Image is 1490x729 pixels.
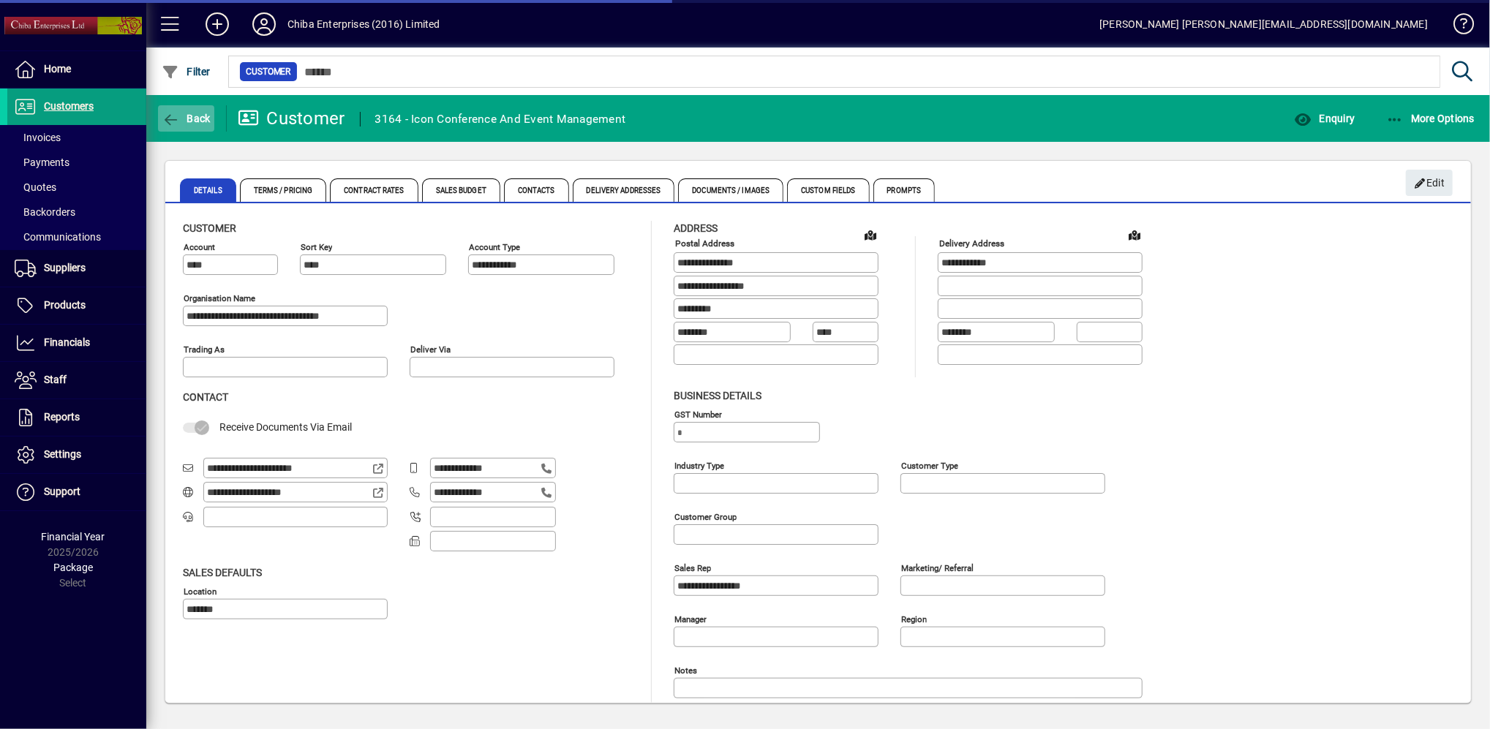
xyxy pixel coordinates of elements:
mat-label: Sort key [301,242,332,252]
span: Details [180,178,236,202]
span: Back [162,113,211,124]
mat-label: Manager [674,613,707,624]
a: Quotes [7,175,146,200]
span: Quotes [15,181,56,193]
span: Customer [183,222,236,234]
mat-label: Deliver via [410,344,451,355]
a: Knowledge Base [1442,3,1472,50]
span: Custom Fields [787,178,869,202]
span: Home [44,63,71,75]
a: Settings [7,437,146,473]
span: Prompts [873,178,936,202]
button: Edit [1406,170,1453,196]
span: Backorders [15,206,75,218]
div: 3164 - Icon Conference And Event Management [375,107,626,131]
mat-label: Customer group [674,511,737,521]
button: Enquiry [1290,105,1358,132]
div: [PERSON_NAME] [PERSON_NAME][EMAIL_ADDRESS][DOMAIN_NAME] [1099,12,1428,36]
span: Reports [44,411,80,423]
mat-label: Organisation name [184,293,255,303]
a: View on map [859,223,882,246]
span: Sales Budget [422,178,500,202]
div: Customer [238,107,345,130]
span: Invoices [15,132,61,143]
span: Suppliers [44,262,86,273]
mat-label: Account [184,242,215,252]
a: Staff [7,362,146,399]
button: More Options [1382,105,1479,132]
span: Staff [44,374,67,385]
mat-label: Industry type [674,460,724,470]
span: Address [674,222,718,234]
span: Delivery Addresses [573,178,675,202]
a: Invoices [7,125,146,150]
span: Contract Rates [330,178,418,202]
span: Edit [1414,171,1445,195]
a: Reports [7,399,146,436]
mat-label: Customer type [901,460,958,470]
mat-label: Marketing/ Referral [901,562,974,573]
a: Backorders [7,200,146,224]
mat-label: Region [901,613,927,624]
a: Financials [7,325,146,361]
mat-label: GST Number [674,409,722,419]
span: Communications [15,231,101,243]
span: Customer [246,64,291,79]
button: Add [194,11,241,37]
mat-label: Notes [674,665,697,675]
a: Products [7,287,146,324]
span: Financial Year [42,531,105,543]
span: Receive Documents Via Email [219,421,352,433]
span: Customers [44,100,94,112]
span: Business details [674,390,761,401]
span: Enquiry [1294,113,1355,124]
span: Support [44,486,80,497]
button: Back [158,105,214,132]
span: Sales defaults [183,567,262,578]
span: More Options [1386,113,1475,124]
a: Payments [7,150,146,175]
span: Contacts [504,178,569,202]
span: Products [44,299,86,311]
a: Suppliers [7,250,146,287]
span: Contact [183,391,228,403]
a: View on map [1123,223,1146,246]
mat-label: Sales rep [674,562,711,573]
mat-label: Account Type [469,242,520,252]
span: Package [53,562,93,573]
button: Profile [241,11,287,37]
span: Financials [44,336,90,348]
button: Filter [158,58,214,85]
a: Support [7,474,146,510]
mat-label: Trading as [184,344,225,355]
span: Settings [44,448,81,460]
span: Terms / Pricing [240,178,327,202]
app-page-header-button: Back [146,105,227,132]
span: Documents / Images [678,178,783,202]
span: Payments [15,156,69,168]
a: Communications [7,224,146,249]
a: Home [7,51,146,88]
div: Chiba Enterprises (2016) Limited [287,12,440,36]
mat-label: Location [184,586,217,596]
span: Filter [162,66,211,78]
